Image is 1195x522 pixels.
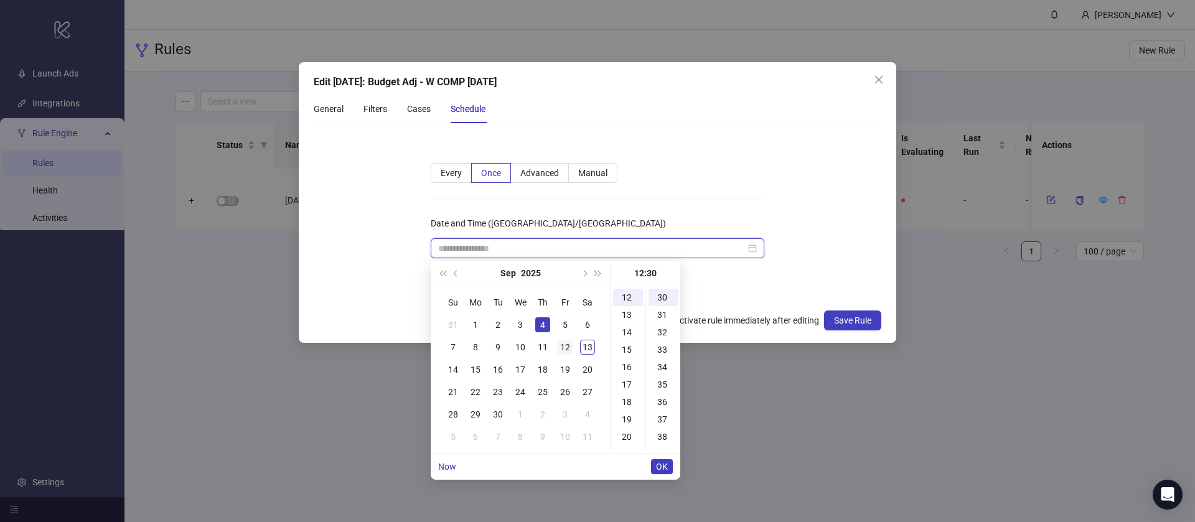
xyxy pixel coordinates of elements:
td: 2025-09-29 [464,403,487,426]
span: Every [441,168,462,178]
td: 2025-09-09 [487,336,509,358]
div: 9 [535,429,550,444]
span: Advanced [520,168,559,178]
div: 30 [649,289,678,306]
td: 2025-09-23 [487,381,509,403]
td: 2025-09-12 [554,336,576,358]
div: 5 [446,429,461,444]
td: 2025-10-03 [554,403,576,426]
div: 36 [649,393,678,411]
div: 19 [613,411,643,428]
div: 18 [613,393,643,411]
div: 12 [558,340,573,355]
div: 13 [580,340,595,355]
td: 2025-09-26 [554,381,576,403]
div: 25 [535,385,550,399]
div: 11 [580,429,595,444]
td: 2025-09-17 [509,358,532,381]
div: 35 [649,376,678,393]
td: 2025-10-11 [576,426,599,448]
div: 20 [580,362,595,377]
div: 16 [490,362,505,377]
div: 38 [649,428,678,445]
td: 2025-09-01 [464,314,487,336]
td: 2025-09-08 [464,336,487,358]
div: 6 [580,317,595,332]
td: 2025-09-27 [576,381,599,403]
div: 9 [490,340,505,355]
div: 18 [535,362,550,377]
span: Once [481,168,501,178]
div: 15 [468,362,483,377]
div: General [314,102,344,116]
td: 2025-10-09 [532,426,554,448]
div: 1 [468,317,483,332]
span: Save Rule [834,315,871,325]
label: Date and Time (Asia/Calcutta) [431,213,674,233]
button: Next month (PageDown) [577,261,591,286]
div: 37 [649,411,678,428]
div: 7 [446,340,461,355]
td: 2025-10-08 [509,426,532,448]
div: Filters [363,102,387,116]
td: 2025-10-02 [532,403,554,426]
div: 4 [580,407,595,422]
th: Th [532,291,554,314]
a: Now [438,462,456,472]
div: 17 [513,362,528,377]
div: 7 [490,429,505,444]
div: 29 [468,407,483,422]
div: 12 [613,289,643,306]
td: 2025-10-10 [554,426,576,448]
span: Activate rule immediately after editing [669,314,824,327]
div: 2 [535,407,550,422]
div: 20 [613,428,643,445]
td: 2025-08-31 [442,314,464,336]
div: 21 [613,445,643,463]
div: 33 [649,341,678,358]
td: 2025-09-14 [442,358,464,381]
td: 2025-09-06 [576,314,599,336]
div: 8 [468,340,483,355]
div: 34 [649,358,678,376]
div: 23 [490,385,505,399]
div: Cases [407,102,431,116]
div: 3 [558,407,573,422]
button: Choose a year [521,261,541,286]
div: 16 [613,358,643,376]
td: 2025-09-03 [509,314,532,336]
td: 2025-09-21 [442,381,464,403]
div: 39 [649,445,678,463]
div: 27 [580,385,595,399]
th: Fr [554,291,576,314]
td: 2025-09-25 [532,381,554,403]
button: Last year (Control + left) [436,261,449,286]
th: Sa [576,291,599,314]
td: 2025-09-28 [442,403,464,426]
span: close [874,75,884,85]
button: Choose a month [500,261,516,286]
div: 17 [613,376,643,393]
td: 2025-09-11 [532,336,554,358]
div: 31 [446,317,461,332]
button: Next year (Control + right) [591,261,605,286]
div: 24 [513,385,528,399]
td: 2025-09-07 [442,336,464,358]
td: 2025-09-20 [576,358,599,381]
td: 2025-09-10 [509,336,532,358]
div: 14 [613,324,643,341]
div: 13 [613,306,643,324]
button: Close [869,70,889,90]
div: 5 [558,317,573,332]
td: 2025-10-04 [576,403,599,426]
td: 2025-09-22 [464,381,487,403]
span: Manual [578,168,607,178]
div: 12:30 [616,261,675,286]
div: 31 [649,306,678,324]
span: OK [656,462,668,472]
div: 3 [513,317,528,332]
th: Su [442,291,464,314]
div: 28 [446,407,461,422]
div: 4 [535,317,550,332]
div: 11 [535,340,550,355]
